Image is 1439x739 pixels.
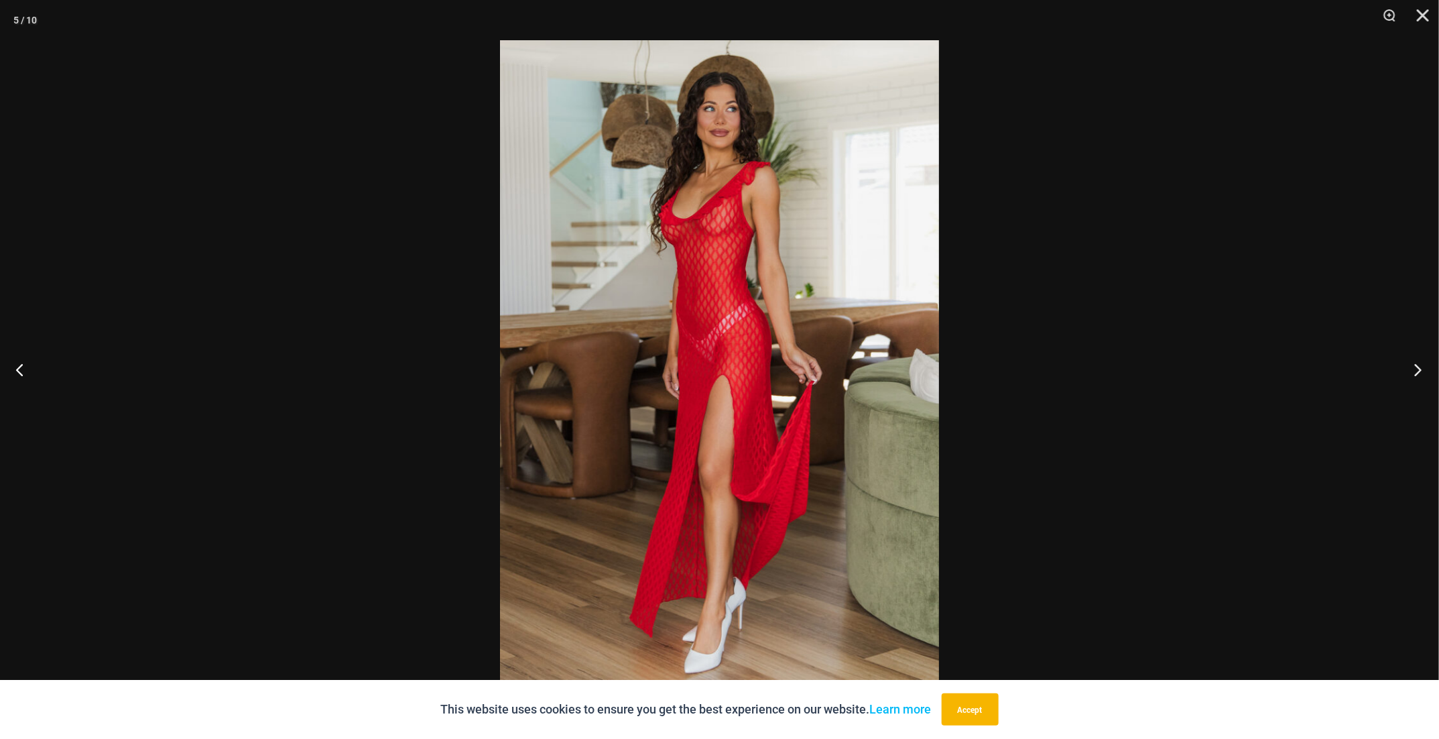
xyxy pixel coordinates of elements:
[441,699,932,720] p: This website uses cookies to ensure you get the best experience on our website.
[13,10,37,30] div: 5 / 10
[1389,336,1439,403] button: Next
[942,693,999,726] button: Accept
[500,40,939,699] img: Sometimes Red 587 Dress 02
[870,702,932,716] a: Learn more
